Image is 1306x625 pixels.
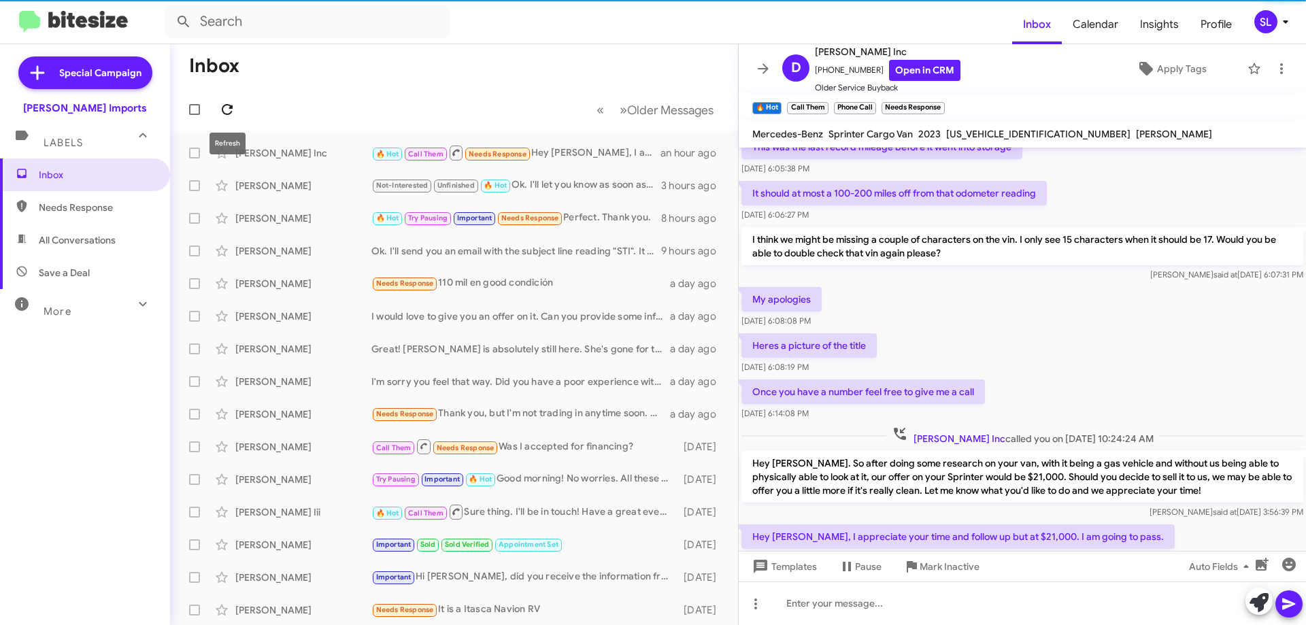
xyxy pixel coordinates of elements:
[235,309,371,323] div: [PERSON_NAME]
[44,305,71,318] span: More
[371,244,661,258] div: Ok. I'll send you an email with the subject line reading "STI". It will have a form attached that...
[235,407,371,421] div: [PERSON_NAME]
[235,440,371,454] div: [PERSON_NAME]
[670,342,727,356] div: a day ago
[670,375,727,388] div: a day ago
[235,505,371,519] div: [PERSON_NAME] Iii
[445,540,490,549] span: Sold Verified
[235,571,371,584] div: [PERSON_NAME]
[1213,507,1237,517] span: said at
[834,102,876,114] small: Phone Call
[886,426,1159,445] span: called you on [DATE] 10:24:24 AM
[597,101,604,118] span: «
[376,509,399,518] span: 🔥 Hot
[889,60,960,81] a: Open in CRM
[235,244,371,258] div: [PERSON_NAME]
[661,212,727,225] div: 8 hours ago
[371,569,677,585] div: Hi [PERSON_NAME], did you receive the information from [PERSON_NAME] [DATE] in regards to the GLA...
[661,179,727,192] div: 3 hours ago
[371,406,670,422] div: Thank you, but I'm not trading in anytime soon. My current MB is a 2004 and I love it.
[828,554,892,579] button: Pause
[739,554,828,579] button: Templates
[892,554,990,579] button: Mark Inactive
[235,603,371,617] div: [PERSON_NAME]
[371,178,661,193] div: Ok. I'll let you know as soon as I get the responses from our lenders. We'll be in touch!
[376,443,412,452] span: Call Them
[1243,10,1291,33] button: SL
[469,475,492,484] span: 🔥 Hot
[741,379,985,404] p: Once you have a number feel free to give me a call
[677,440,727,454] div: [DATE]
[670,407,727,421] div: a day ago
[750,554,817,579] span: Templates
[408,214,448,222] span: Try Pausing
[1012,5,1062,44] a: Inbox
[589,96,722,124] nav: Page navigation example
[189,55,239,77] h1: Inbox
[1190,5,1243,44] a: Profile
[882,102,944,114] small: Needs Response
[791,57,801,79] span: D
[59,66,141,80] span: Special Campaign
[23,101,147,115] div: [PERSON_NAME] Imports
[376,573,412,581] span: Important
[501,214,559,222] span: Needs Response
[484,181,507,190] span: 🔥 Hot
[741,408,809,418] span: [DATE] 6:14:08 PM
[1157,56,1207,81] span: Apply Tags
[914,433,1005,445] span: [PERSON_NAME] Inc
[371,342,670,356] div: Great! [PERSON_NAME] is absolutely still here. She's gone for the evening but I'll have her reach...
[39,266,90,280] span: Save a Deal
[1150,507,1303,517] span: [PERSON_NAME] [DATE] 3:56:39 PM
[1062,5,1129,44] span: Calendar
[741,362,809,372] span: [DATE] 6:08:19 PM
[741,209,809,220] span: [DATE] 6:06:27 PM
[371,503,677,520] div: Sure thing. I'll be in touch! Have a great evening.
[752,102,782,114] small: 🔥 Hot
[235,277,371,290] div: [PERSON_NAME]
[376,279,434,288] span: Needs Response
[39,201,154,214] span: Needs Response
[376,409,434,418] span: Needs Response
[420,540,436,549] span: Sold
[1129,5,1190,44] span: Insights
[376,181,429,190] span: Not-Interested
[815,60,960,81] span: [PHONE_NUMBER]
[741,316,811,326] span: [DATE] 6:08:08 PM
[741,333,877,358] p: Heres a picture of the title
[376,540,412,549] span: Important
[1150,269,1303,280] span: [PERSON_NAME] [DATE] 6:07:31 PM
[235,146,371,160] div: [PERSON_NAME] Inc
[18,56,152,89] a: Special Campaign
[677,571,727,584] div: [DATE]
[235,375,371,388] div: [PERSON_NAME]
[210,133,246,154] div: Refresh
[499,540,558,549] span: Appointment Set
[815,81,960,95] span: Older Service Buyback
[620,101,627,118] span: »
[677,505,727,519] div: [DATE]
[39,168,154,182] span: Inbox
[44,137,83,149] span: Labels
[1136,128,1212,140] span: [PERSON_NAME]
[376,150,399,158] span: 🔥 Hot
[588,96,612,124] button: Previous
[371,210,661,226] div: Perfect. Thank you.
[855,554,882,579] span: Pause
[437,443,495,452] span: Needs Response
[371,275,670,291] div: 110 mil en good condición
[946,128,1131,140] span: [US_VEHICLE_IDENTIFICATION_NUMBER]
[752,128,823,140] span: Mercedes-Benz
[670,277,727,290] div: a day ago
[1213,269,1237,280] span: said at
[815,44,960,60] span: [PERSON_NAME] Inc
[612,96,722,124] button: Next
[741,163,809,173] span: [DATE] 6:05:38 PM
[918,128,941,140] span: 2023
[670,309,727,323] div: a day ago
[627,103,714,118] span: Older Messages
[424,475,460,484] span: Important
[677,603,727,617] div: [DATE]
